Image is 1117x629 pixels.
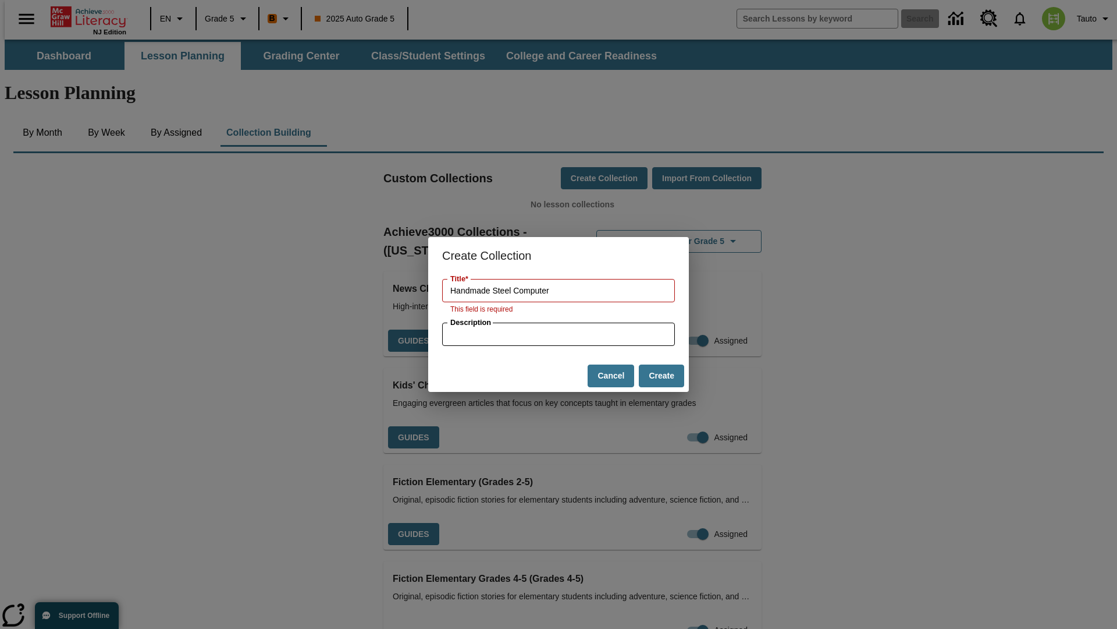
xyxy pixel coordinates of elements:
[450,317,491,328] label: Description
[588,365,634,387] button: Cancel
[428,237,689,274] h2: Create Collection
[450,274,468,284] label: Title
[639,365,684,387] button: Create
[450,304,667,316] p: This field is required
